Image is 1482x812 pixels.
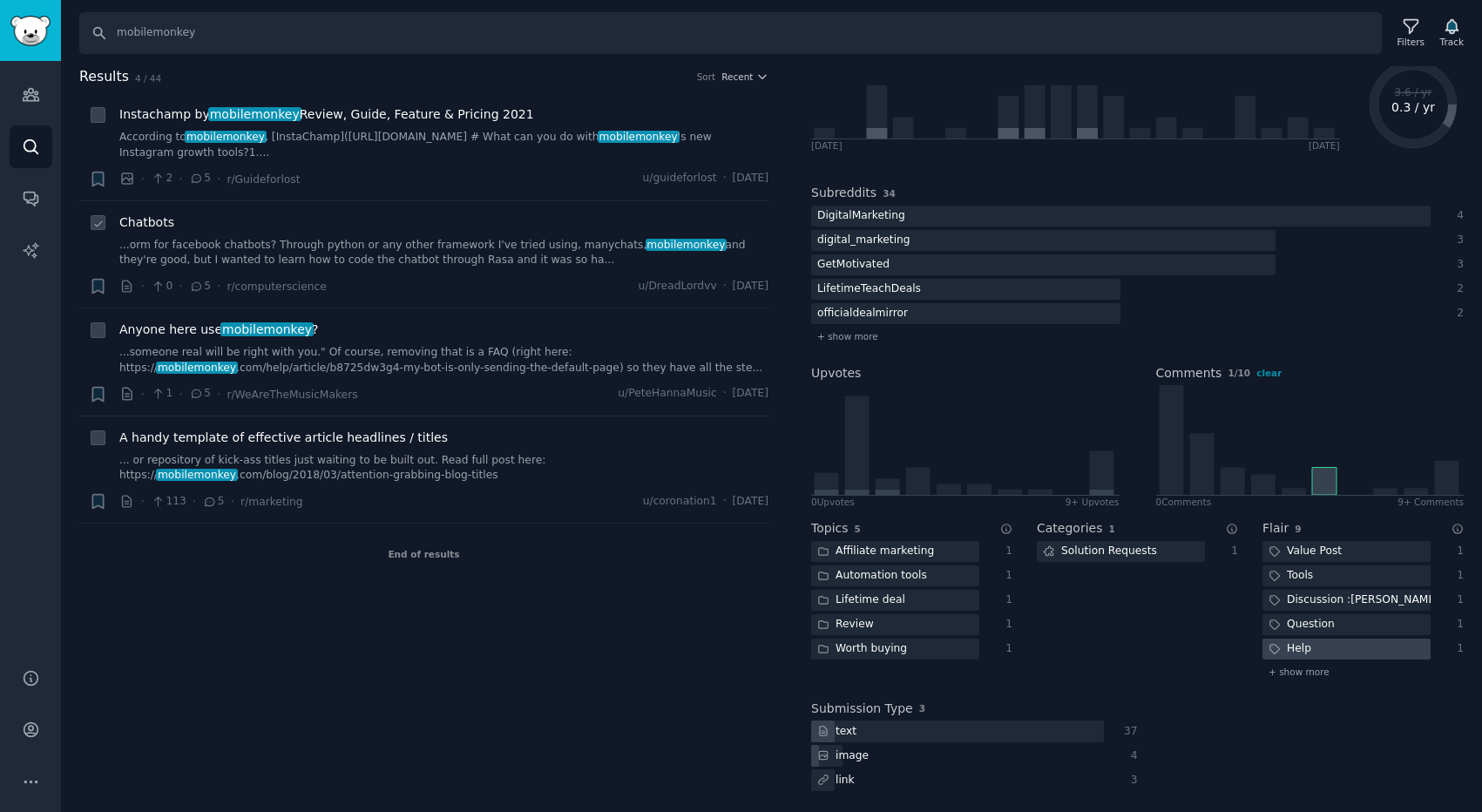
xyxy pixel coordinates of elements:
[189,279,211,294] span: 5
[1397,36,1424,48] div: Filters
[202,494,224,510] span: 5
[733,279,768,294] span: [DATE]
[1449,306,1465,321] div: 2
[1256,368,1282,378] span: clear
[1262,519,1289,538] h2: Flair
[141,277,145,295] span: ·
[1449,208,1465,224] div: 4
[1449,281,1465,297] div: 2
[156,469,238,481] span: mobilemonkey
[151,279,173,294] span: 0
[227,389,357,401] span: r/WeAreTheMusicMakers
[1449,592,1465,608] div: 1
[208,107,301,121] span: mobilemonkey
[1262,639,1317,660] div: Help
[156,362,238,374] span: mobilemonkey
[79,524,768,585] div: End of results
[998,641,1013,657] div: 1
[817,330,878,342] span: + show more
[1122,748,1138,764] div: 4
[1394,86,1431,98] text: 3.6 / yr
[119,105,534,124] span: Instachamp by Review, Guide, Feature & Pricing 2021
[1262,590,1431,612] div: Discussion :[PERSON_NAME]:
[151,171,173,186] span: 2
[189,171,211,186] span: 5
[135,73,161,84] span: 4 / 44
[185,131,267,143] span: mobilemonkey
[193,492,196,511] span: ·
[723,386,727,402] span: ·
[1440,36,1464,48] div: Track
[1449,641,1465,657] div: 1
[811,184,876,202] h2: Subreddits
[723,279,727,294] span: ·
[733,494,768,510] span: [DATE]
[179,170,182,188] span: ·
[119,429,448,447] a: A handy template of effective article headlines / titles
[855,524,861,534] span: 5
[1262,614,1341,636] div: Question
[1391,100,1435,114] text: 0.3 / yr
[811,254,896,276] div: GetMotivated
[227,173,300,186] span: r/Guideforlost
[811,519,849,538] h2: Topics
[811,139,843,152] div: [DATE]
[1223,544,1239,559] div: 1
[119,453,768,484] a: ... or repository of kick-ass titles just waiting to be built out. Read full post here: https://m...
[141,170,145,188] span: ·
[1156,364,1222,382] h2: Comments
[141,492,145,511] span: ·
[1449,568,1465,584] div: 1
[811,279,927,301] div: LifetimeTeachDeals
[646,239,727,251] span: mobilemonkey
[189,386,211,402] span: 5
[1228,368,1250,378] span: 1 / 10
[1156,496,1212,508] div: 0 Comment s
[598,131,680,143] span: mobilemonkey
[119,345,768,376] a: ...someone real will be right with you." Of course, removing that is a FAQ (right here: https://m...
[998,544,1013,559] div: 1
[151,494,186,510] span: 113
[721,71,768,83] button: Recent
[10,16,51,46] img: GummySearch logo
[217,277,220,295] span: ·
[998,592,1013,608] div: 1
[811,590,911,612] div: Lifetime deal
[618,386,716,402] span: u/PeteHannaMusic
[1037,519,1102,538] h2: Categories
[811,745,875,767] div: image
[1262,565,1319,587] div: Tools
[119,105,534,124] a: Instachamp bymobilemonkeyReview, Guide, Feature & Pricing 2021
[643,171,717,186] span: u/guideforlost
[1122,773,1138,788] div: 3
[119,321,319,339] a: Anyone here usemobilemonkey?
[733,386,768,402] span: [DATE]
[721,71,753,83] span: Recent
[643,494,717,510] span: u/coronation1
[723,171,727,186] span: ·
[919,703,925,714] span: 3
[1066,496,1120,508] div: 9+ Upvotes
[811,639,913,660] div: Worth buying
[1449,233,1465,248] div: 3
[811,206,911,227] div: DigitalMarketing
[1449,257,1465,273] div: 3
[217,385,220,403] span: ·
[811,769,861,791] div: link
[1295,524,1301,534] span: 9
[231,492,234,511] span: ·
[811,565,933,587] div: Automation tools
[1449,544,1465,559] div: 1
[883,188,896,199] span: 34
[1269,666,1330,678] span: + show more
[697,71,716,83] div: Sort
[227,281,326,293] span: r/computerscience
[179,277,182,295] span: ·
[1122,724,1138,740] div: 37
[79,66,129,88] span: Results
[119,213,174,232] a: Chatbots
[119,130,768,160] a: According tomobilemonkey, [InstaChamp]([URL][DOMAIN_NAME] # What can you do withmobilemonkey's ne...
[1449,617,1465,633] div: 1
